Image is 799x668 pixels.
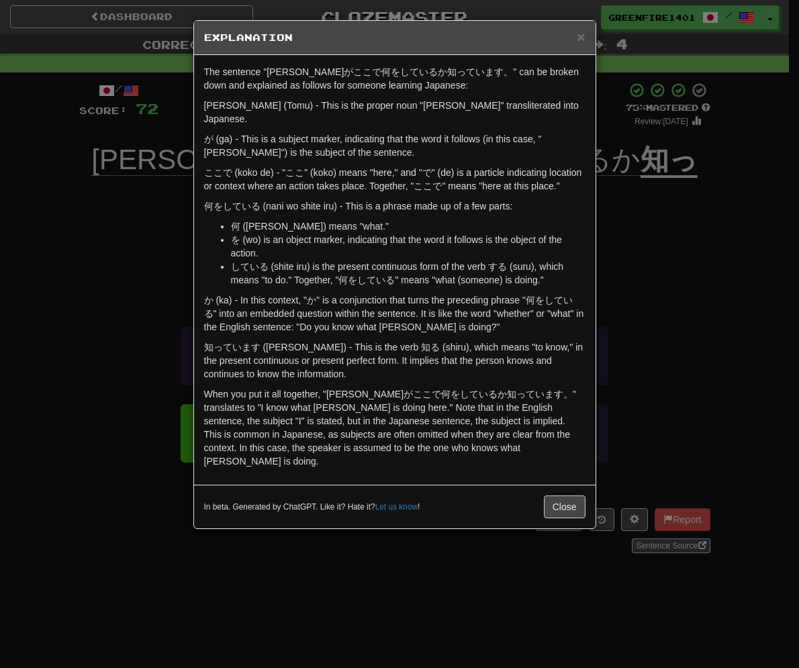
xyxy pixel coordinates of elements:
[204,293,585,334] p: か (ka) - In this context, "か" is a conjunction that turns the preceding phrase "何をしている" into an e...
[204,31,585,44] h5: Explanation
[204,387,585,468] p: When you put it all together, "[PERSON_NAME]がここで何をしているか知っています。" translates to "I know what [PERSO...
[204,99,585,126] p: [PERSON_NAME] (Tomu) - This is the proper noun "[PERSON_NAME]" transliterated into Japanese.
[375,502,418,512] a: Let us know
[204,502,420,513] small: In beta. Generated by ChatGPT. Like it? Hate it? !
[204,340,585,381] p: 知っています ([PERSON_NAME]) - This is the verb 知る (shiru), which means "to know," in the present conti...
[231,233,585,260] li: を (wo) is an object marker, indicating that the word it follows is the object of the action.
[204,166,585,193] p: ここで (koko de) - "ここ" (koko) means "here," and "で" (de) is a particle indicating location or conte...
[231,220,585,233] li: 何 ([PERSON_NAME]) means "what."
[577,30,585,44] button: Close
[231,260,585,287] li: している (shite iru) is the present continuous form of the verb する (suru), which means "to do." Toget...
[544,495,585,518] button: Close
[204,199,585,213] p: 何をしている (nani wo shite iru) - This is a phrase made up of a few parts:
[204,132,585,159] p: が (ga) - This is a subject marker, indicating that the word it follows (in this case, "[PERSON_NA...
[204,65,585,92] p: The sentence "[PERSON_NAME]がここで何をしているか知っています。" can be broken down and explained as follows for so...
[577,29,585,44] span: ×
